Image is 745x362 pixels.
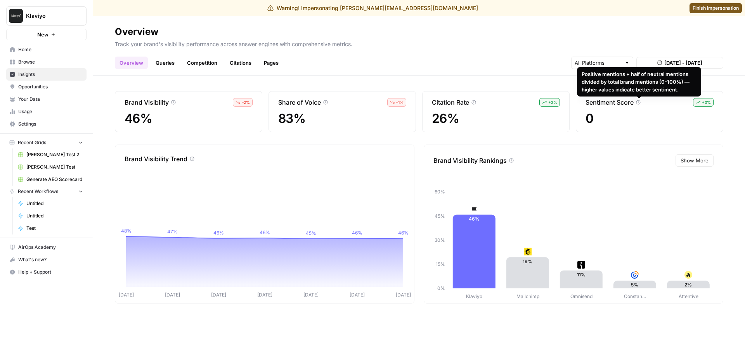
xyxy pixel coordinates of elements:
[6,81,87,93] a: Opportunities
[435,237,445,243] tspan: 30%
[570,293,593,299] tspan: Omnisend
[6,137,87,148] button: Recent Grids
[586,112,714,126] span: 0
[278,98,321,107] p: Share of Voice
[396,292,411,298] tspan: [DATE]
[6,43,87,56] a: Home
[664,59,702,67] span: [DATE] - [DATE]
[18,108,83,115] span: Usage
[523,259,532,264] text: 19%
[702,99,711,105] span: + 0 %
[693,5,739,12] span: Finish impersonation
[26,212,83,219] span: Untitled
[125,98,169,107] p: Brand Visibility
[26,200,83,207] span: Untitled
[14,197,87,210] a: Untitled
[242,99,250,105] span: – 2 %
[125,154,187,164] p: Brand Visibility Trend
[6,253,87,266] button: What's new?
[436,261,445,267] tspan: 15%
[119,292,134,298] tspan: [DATE]
[14,222,87,234] a: Test
[6,266,87,278] button: Help + Support
[18,83,83,90] span: Opportunities
[18,71,83,78] span: Insights
[18,139,46,146] span: Recent Grids
[14,173,87,186] a: Generate AEO Scorecard
[14,161,87,173] a: [PERSON_NAME] Test
[225,57,256,69] a: Citations
[18,269,83,276] span: Help + Support
[577,272,586,278] text: 11%
[398,230,409,236] tspan: 46%
[278,112,406,126] span: 83%
[18,244,83,251] span: AirOps Academy
[115,57,148,69] a: Overview
[524,248,532,255] img: pg21ys236mnd3p55lv59xccdo3xy
[6,6,87,26] button: Workspace: Klaviyo
[7,254,86,265] div: What's new?
[6,29,87,40] button: New
[115,38,723,48] p: Track your brand's visibility performance across answer engines with comprehensive metrics.
[151,57,179,69] a: Queries
[167,229,178,234] tspan: 47%
[681,157,709,164] span: Show More
[684,282,692,288] text: 2%
[259,57,283,69] a: Pages
[435,189,445,195] tspan: 60%
[352,230,362,236] tspan: 46%
[18,121,83,128] span: Settings
[165,292,180,298] tspan: [DATE]
[6,118,87,130] a: Settings
[26,225,83,232] span: Test
[470,205,478,213] img: d03zj4el0aa7txopwdneenoutvcu
[18,188,58,195] span: Recent Workflows
[350,292,365,298] tspan: [DATE]
[636,57,723,69] button: [DATE] - [DATE]
[9,9,23,23] img: Klaviyo Logo
[575,59,621,67] input: All Platforms
[260,229,270,235] tspan: 46%
[18,59,83,66] span: Browse
[577,261,585,269] img: lq805cqlf3k156t6u1vo946p3hed
[115,26,158,38] div: Overview
[437,285,445,291] tspan: 0%
[257,292,272,298] tspan: [DATE]
[6,241,87,253] a: AirOps Academy
[6,56,87,68] a: Browse
[121,228,132,234] tspan: 48%
[435,213,445,219] tspan: 45%
[18,46,83,53] span: Home
[469,216,480,222] text: 46%
[466,293,482,299] tspan: Klaviyo
[267,4,478,12] div: Warning! Impersonating [PERSON_NAME][EMAIL_ADDRESS][DOMAIN_NAME]
[679,293,698,299] tspan: Attentive
[6,105,87,118] a: Usage
[631,271,639,279] img: rg202btw2ktor7h9ou5yjtg7epnf
[125,112,253,126] span: 46%
[6,93,87,105] a: Your Data
[684,271,692,279] img: n07qf5yuhemumpikze8icgz1odva
[624,293,646,299] tspan: Constan…
[26,176,83,183] span: Generate AEO Scorecard
[631,282,638,288] text: 5%
[586,98,634,107] p: Sentiment Score
[26,12,73,20] span: Klaviyo
[396,99,404,105] span: – 1 %
[182,57,222,69] a: Competition
[14,148,87,161] a: [PERSON_NAME] Test 2
[6,68,87,81] a: Insights
[213,230,224,236] tspan: 46%
[432,112,560,126] span: 26%
[548,99,557,105] span: + 2 %
[211,292,226,298] tspan: [DATE]
[26,151,83,158] span: [PERSON_NAME] Test 2
[690,3,742,13] a: Finish impersonation
[303,292,319,298] tspan: [DATE]
[676,154,714,167] button: Show More
[306,230,316,236] tspan: 45%
[18,96,83,103] span: Your Data
[433,156,507,165] p: Brand Visibility Rankings
[37,31,49,38] span: New
[26,164,83,171] span: [PERSON_NAME] Test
